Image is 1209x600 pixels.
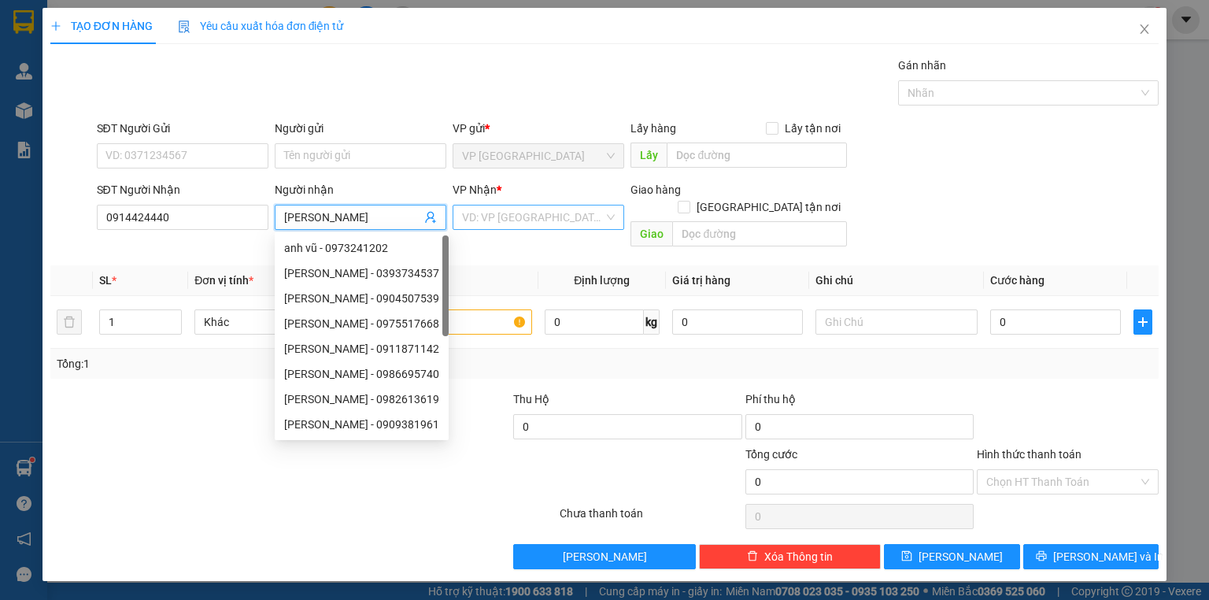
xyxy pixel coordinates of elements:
[275,181,446,198] div: Người nhận
[513,393,549,406] span: Thu Hộ
[284,416,439,433] div: [PERSON_NAME] - 0909381961
[747,550,758,563] span: delete
[690,198,847,216] span: [GEOGRAPHIC_DATA] tận nơi
[453,183,497,196] span: VP Nhận
[284,265,439,282] div: [PERSON_NAME] - 0393734537
[667,143,847,168] input: Dọc đường
[990,274,1044,287] span: Cước hàng
[462,144,615,168] span: VP Sài Gòn
[194,274,253,287] span: Đơn vị tính
[644,309,660,335] span: kg
[809,265,984,296] th: Ghi chú
[178,20,190,33] img: icon
[284,315,439,332] div: [PERSON_NAME] - 0975517668
[672,274,730,287] span: Giá trị hàng
[50,20,61,31] span: plus
[57,355,468,372] div: Tổng: 1
[1134,316,1152,328] span: plus
[672,309,803,335] input: 0
[672,221,847,246] input: Dọc đường
[284,239,439,257] div: anh vũ - 0973241202
[57,309,82,335] button: delete
[453,120,624,137] div: VP gửi
[1138,23,1151,35] span: close
[778,120,847,137] span: Lấy tận nơi
[558,505,743,532] div: Chưa thanh toán
[178,20,344,32] span: Yêu cầu xuất hóa đơn điện tử
[284,391,439,408] div: [PERSON_NAME] - 0982613619
[275,311,449,336] div: ANH VŨ - 0975517668
[1036,550,1047,563] span: printer
[630,183,681,196] span: Giao hàng
[901,550,912,563] span: save
[97,120,268,137] div: SĐT Người Gửi
[284,290,439,307] div: [PERSON_NAME] - 0904507539
[284,340,439,357] div: [PERSON_NAME] - 0911871142
[919,548,1003,565] span: [PERSON_NAME]
[275,286,449,311] div: ANH VŨ - 0904507539
[884,544,1020,569] button: save[PERSON_NAME]
[745,448,797,461] span: Tổng cước
[745,391,974,414] div: Phí thu hộ
[50,20,153,32] span: TẠO ĐƠN HÀNG
[275,336,449,361] div: ANH VŨ - 0911871142
[513,544,695,569] button: [PERSON_NAME]
[1053,548,1163,565] span: [PERSON_NAME] và In
[1133,309,1152,335] button: plus
[699,544,881,569] button: deleteXóa Thông tin
[630,143,667,168] span: Lấy
[815,309,978,335] input: Ghi Chú
[424,211,437,224] span: user-add
[574,274,630,287] span: Định lượng
[563,548,647,565] span: [PERSON_NAME]
[275,261,449,286] div: thanh vũ - 0393734537
[977,448,1081,461] label: Hình thức thanh toán
[284,365,439,383] div: [PERSON_NAME] - 0986695740
[204,310,347,334] span: Khác
[275,361,449,387] div: ANH VŨ - 0986695740
[898,59,946,72] label: Gán nhãn
[275,120,446,137] div: Người gửi
[1122,8,1166,52] button: Close
[275,387,449,412] div: ANH VŨ - 0982613619
[630,221,672,246] span: Giao
[275,235,449,261] div: anh vũ - 0973241202
[370,309,532,335] input: VD: Bàn, Ghế
[275,412,449,437] div: ANH VŨ - 0909381961
[99,274,112,287] span: SL
[764,548,833,565] span: Xóa Thông tin
[630,122,676,135] span: Lấy hàng
[1023,544,1159,569] button: printer[PERSON_NAME] và In
[97,181,268,198] div: SĐT Người Nhận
